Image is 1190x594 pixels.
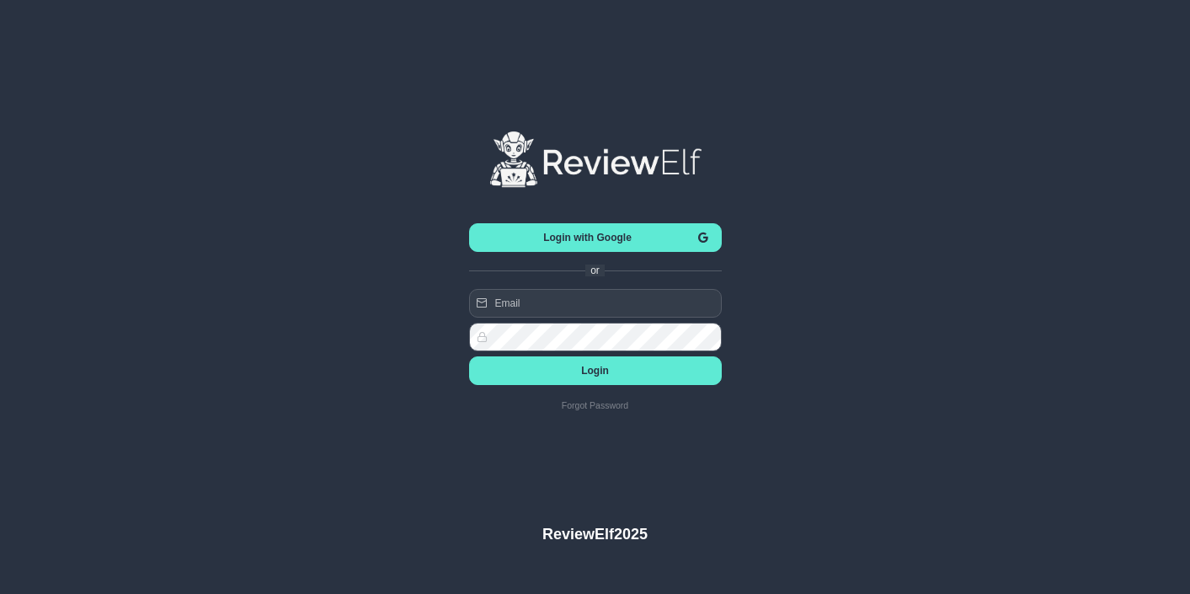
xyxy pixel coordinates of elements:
[590,265,600,276] span: or
[542,525,648,543] h4: ReviewElf 2025
[469,400,722,410] a: Forgot Password
[469,289,722,318] input: Email
[469,223,722,252] button: Login with Google
[483,365,708,377] span: Login
[469,356,722,385] button: Login
[483,232,693,243] span: Login with Google
[488,130,703,190] img: logo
